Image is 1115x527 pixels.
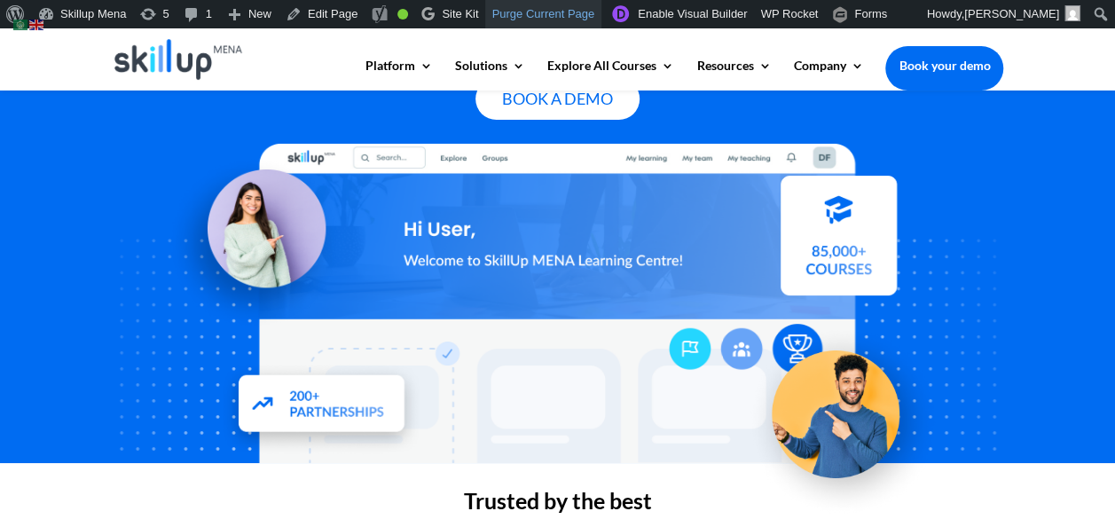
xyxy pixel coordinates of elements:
a: Arabic [13,13,29,33]
span: Site Kit [442,7,478,20]
span: [PERSON_NAME] [964,7,1059,20]
a: Book A Demo [475,78,640,120]
img: Skillup Mena [114,39,243,80]
a: English [29,13,45,33]
a: Solutions [455,59,525,90]
img: Courses library - SkillUp MENA [781,185,897,304]
img: Learning Management Solution - SkillUp [165,149,343,327]
div: Good [397,9,408,20]
iframe: Chat Widget [820,335,1115,527]
img: Upskill your workforce - SkillUp [745,314,941,510]
a: Book your demo [885,46,1003,85]
a: Resources [696,59,771,90]
a: Platform [365,59,433,90]
h2: Trusted by the best [112,490,1004,521]
a: Company [793,59,863,90]
img: ar [13,20,27,30]
img: Partners - SkillUp Mena [218,360,423,456]
a: Explore All Courses [547,59,674,90]
img: en [29,20,43,30]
